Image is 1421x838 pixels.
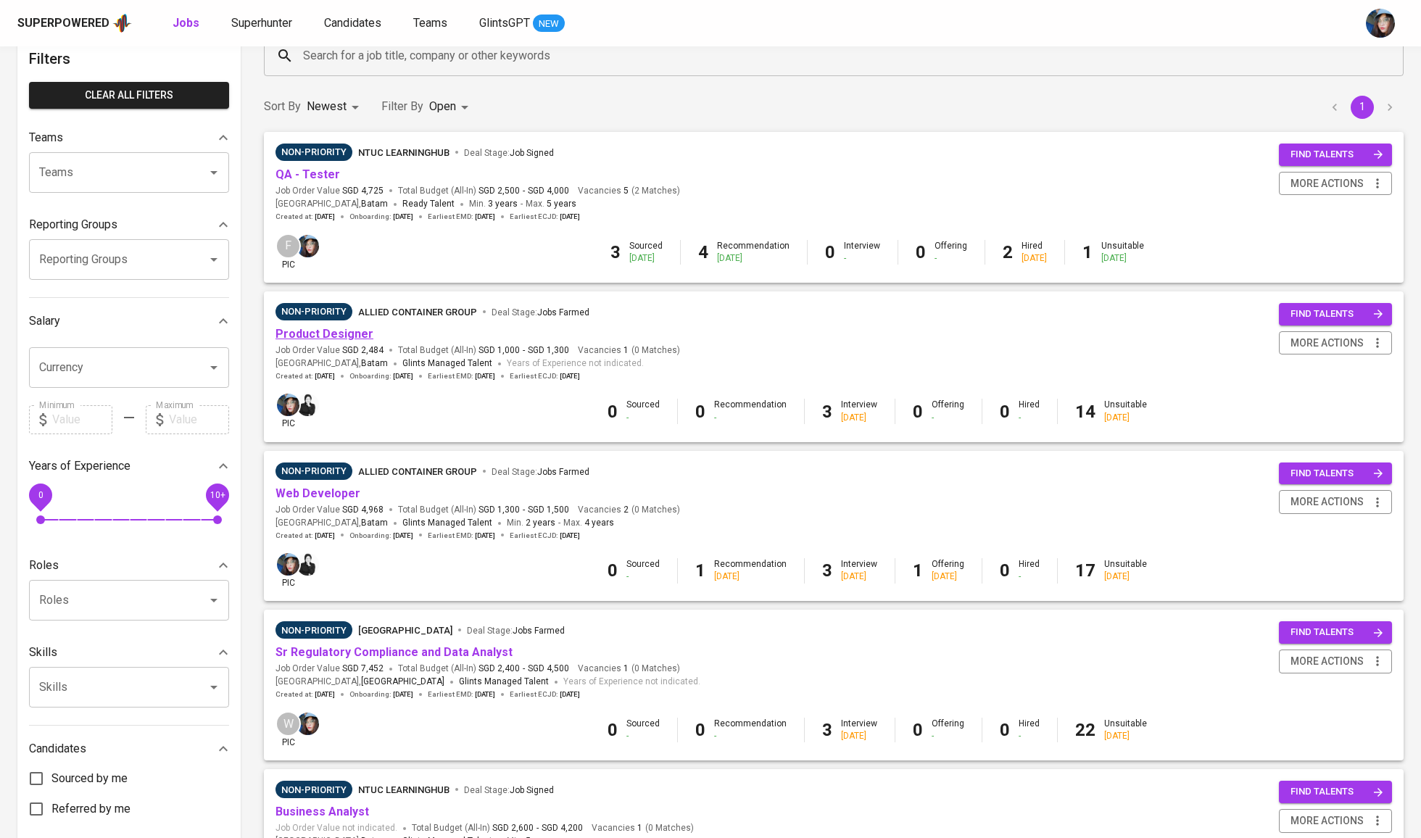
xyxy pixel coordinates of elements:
div: Sufficient Talents in Pipeline [275,144,352,161]
div: Superpowered [17,15,109,32]
button: find talents [1279,144,1392,166]
span: [DATE] [475,371,495,381]
span: SGD 2,600 [492,822,534,834]
div: - [714,730,787,742]
span: Teams [413,16,447,30]
div: Unsuitable [1104,718,1147,742]
span: Batam [361,357,388,371]
div: Interview [841,399,877,423]
div: Candidates [29,734,229,763]
div: Years of Experience [29,452,229,481]
button: more actions [1279,331,1392,355]
span: Min. [469,199,518,209]
img: diazagista@glints.com [277,553,299,576]
div: Roles [29,551,229,580]
span: Vacancies ( 0 Matches ) [578,344,680,357]
button: Clear All filters [29,82,229,109]
b: 0 [695,402,705,422]
span: - [558,516,560,531]
span: Earliest ECJD : [510,531,580,541]
span: [DATE] [393,689,413,700]
div: - [626,571,660,583]
button: more actions [1279,809,1392,833]
span: 0 [38,489,43,499]
span: SGD 4,500 [528,663,569,675]
div: W [275,711,301,737]
span: [DATE] [560,212,580,222]
a: QA - Tester [275,167,340,181]
span: Non-Priority [275,145,352,159]
img: medwi@glints.com [297,394,319,416]
a: Sr Regulatory Compliance and Data Analyst [275,645,513,659]
button: Open [204,677,224,697]
span: 1 [621,344,629,357]
span: 1 [621,663,629,675]
span: Created at : [275,531,335,541]
span: Job Order Value [275,344,384,357]
span: more actions [1290,812,1364,830]
span: [GEOGRAPHIC_DATA] [358,625,452,636]
span: 2 years [526,518,555,528]
div: Pending Client’s Feedback, Sufficient Talents in Pipeline [275,462,352,480]
button: find talents [1279,462,1392,485]
span: find talents [1290,146,1383,163]
div: Interview [841,558,877,583]
img: diazagista@glints.com [1366,9,1395,38]
div: Reporting Groups [29,210,229,239]
div: Offering [935,240,967,265]
b: 0 [913,402,923,422]
a: Teams [413,14,450,33]
button: find talents [1279,621,1392,644]
div: Sourced [629,240,663,265]
img: app logo [112,12,132,34]
span: 10+ [210,489,225,499]
span: Earliest ECJD : [510,689,580,700]
span: Deal Stage : [467,626,565,636]
b: 17 [1075,560,1095,581]
span: Job Order Value [275,185,384,197]
div: [DATE] [1104,571,1147,583]
span: Min. [507,518,555,528]
div: - [1019,412,1040,424]
span: SGD 4,200 [542,822,583,834]
span: - [523,344,525,357]
button: page 1 [1351,96,1374,119]
div: [DATE] [841,412,877,424]
span: Total Budget (All-In) [398,663,569,675]
span: Batam [361,197,388,212]
span: Onboarding : [349,371,413,381]
span: - [523,663,525,675]
span: Deal Stage : [492,307,589,318]
p: Filter By [381,98,423,115]
span: Job Order Value not indicated. [275,822,397,834]
p: Newest [307,98,347,115]
b: 0 [1000,720,1010,740]
input: Value [169,405,229,434]
span: Onboarding : [349,212,413,222]
button: Open [204,357,224,378]
b: 0 [1000,560,1010,581]
img: diazagista@glints.com [297,235,319,257]
div: Open [429,94,473,120]
div: Unsuitable [1101,240,1144,265]
a: Product Designer [275,327,373,341]
div: - [1019,571,1040,583]
p: Years of Experience [29,457,130,475]
a: Business Analyst [275,805,369,818]
div: Hired [1022,240,1047,265]
div: Recommendation [714,558,787,583]
div: Sourced [626,399,660,423]
span: Max. [526,199,576,209]
b: 1 [695,560,705,581]
div: [DATE] [841,571,877,583]
span: SGD 2,484 [342,344,384,357]
span: Vacancies ( 0 Matches ) [592,822,694,834]
div: [DATE] [841,730,877,742]
b: 3 [822,402,832,422]
b: 1 [913,560,923,581]
div: pic [275,711,301,749]
b: 4 [698,242,708,262]
span: Earliest ECJD : [510,371,580,381]
span: [DATE] [560,689,580,700]
span: [GEOGRAPHIC_DATA] , [275,197,388,212]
